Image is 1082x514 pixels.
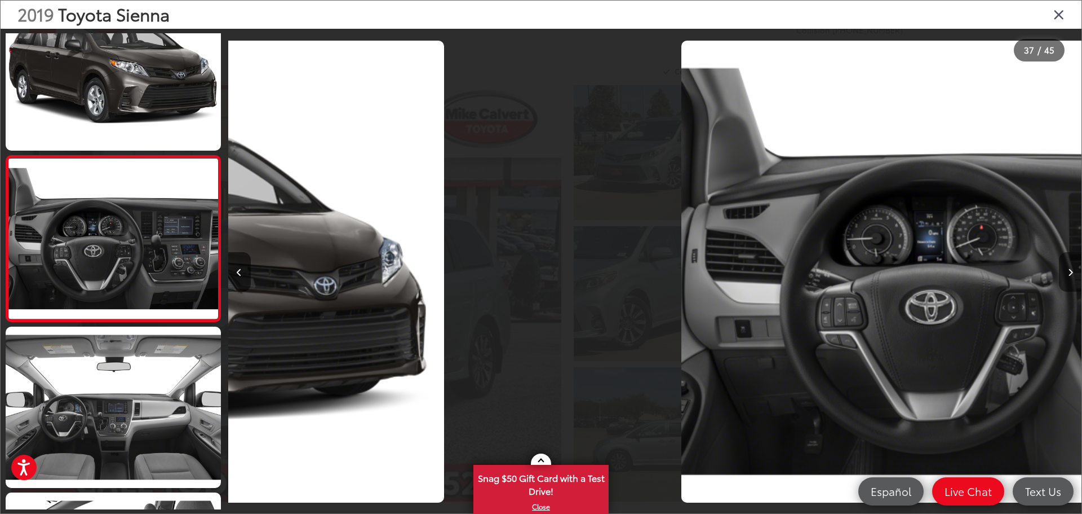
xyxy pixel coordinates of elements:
span: Snag $50 Gift Card with a Test Drive! [475,466,607,500]
span: / [1036,46,1042,54]
button: Previous image [228,252,251,292]
span: Toyota Sienna [58,2,170,26]
span: 2019 [17,2,54,26]
i: Close gallery [1053,7,1065,21]
span: Text Us [1019,484,1067,498]
a: Live Chat [932,477,1004,506]
span: Live Chat [939,484,997,498]
a: Text Us [1013,477,1074,506]
img: 2019 Toyota Sienna Limited [6,159,220,319]
a: Español [858,477,924,506]
img: 2019 Toyota Sienna Limited [3,325,223,490]
button: Next image [1059,252,1081,292]
span: 45 [1044,43,1054,56]
span: 37 [1024,43,1034,56]
span: Español [865,484,917,498]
